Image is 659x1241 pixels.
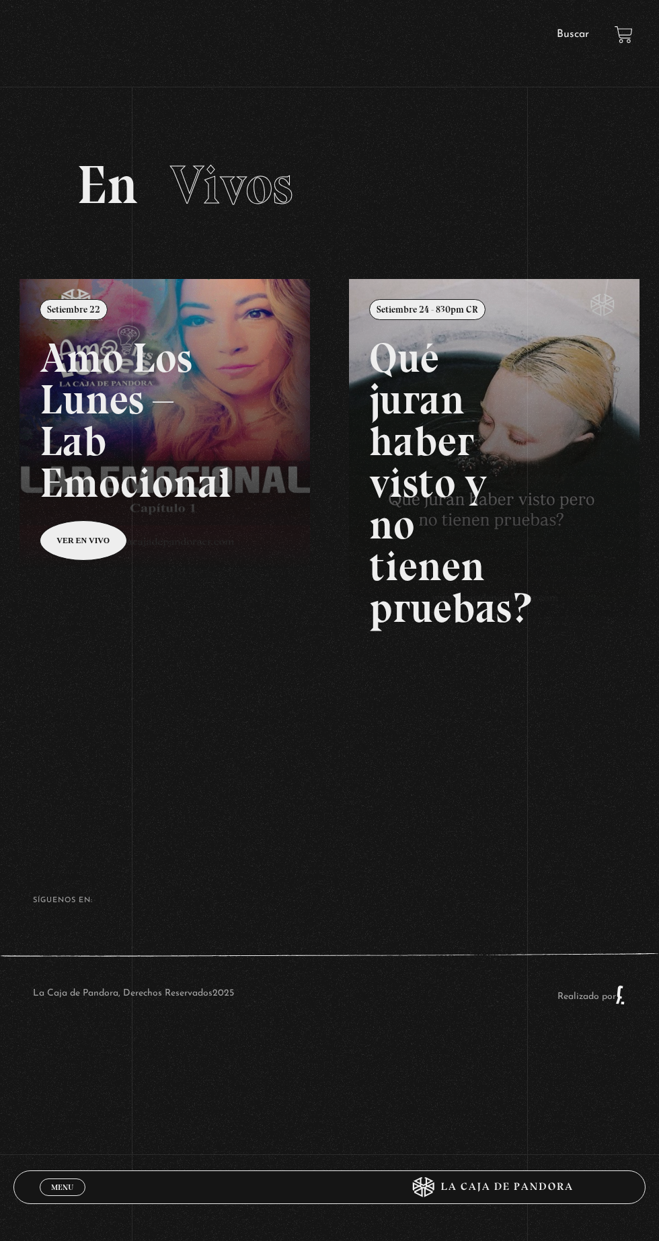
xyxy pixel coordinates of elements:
a: View your shopping cart [615,26,633,44]
h2: En [77,158,583,212]
span: Vivos [170,153,293,217]
h4: SÍguenos en: [33,897,626,904]
p: La Caja de Pandora, Derechos Reservados 2025 [33,985,234,1005]
a: Buscar [557,29,589,40]
a: Realizado por [557,992,626,1002]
